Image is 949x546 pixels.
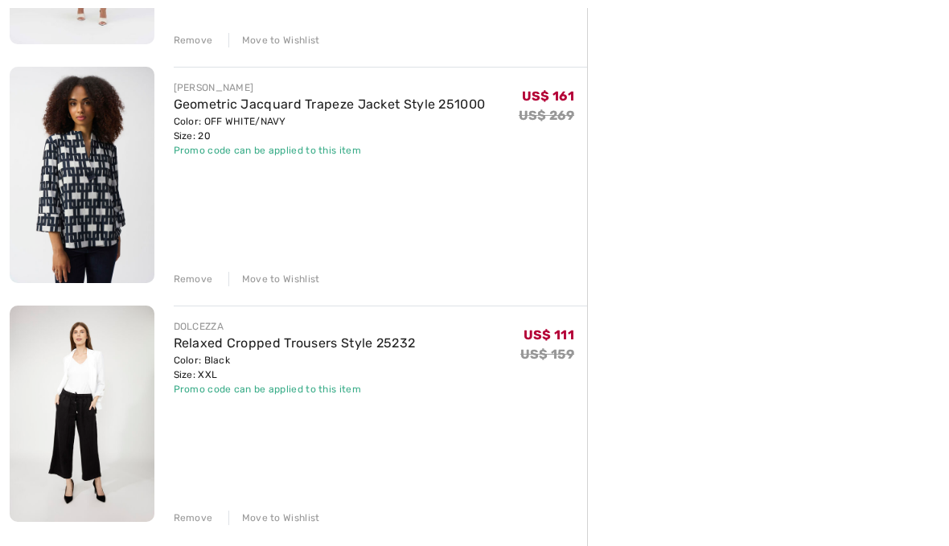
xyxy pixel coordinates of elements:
div: Color: OFF WHITE/NAVY Size: 20 [174,114,486,143]
div: Promo code can be applied to this item [174,382,416,396]
div: DOLCEZZA [174,319,416,334]
img: Relaxed Cropped Trousers Style 25232 [10,306,154,522]
div: [PERSON_NAME] [174,80,486,95]
div: Remove [174,272,213,286]
div: Promo code can be applied to this item [174,143,486,158]
s: US$ 269 [519,108,574,123]
span: US$ 161 [522,88,574,104]
div: Color: Black Size: XXL [174,353,416,382]
img: Geometric Jacquard Trapeze Jacket Style 251000 [10,67,154,283]
div: Remove [174,33,213,47]
div: Move to Wishlist [228,33,320,47]
span: US$ 111 [524,327,574,343]
a: Relaxed Cropped Trousers Style 25232 [174,335,416,351]
div: Move to Wishlist [228,272,320,286]
a: Geometric Jacquard Trapeze Jacket Style 251000 [174,96,486,112]
div: Remove [174,511,213,525]
s: US$ 159 [520,347,574,362]
div: Move to Wishlist [228,511,320,525]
